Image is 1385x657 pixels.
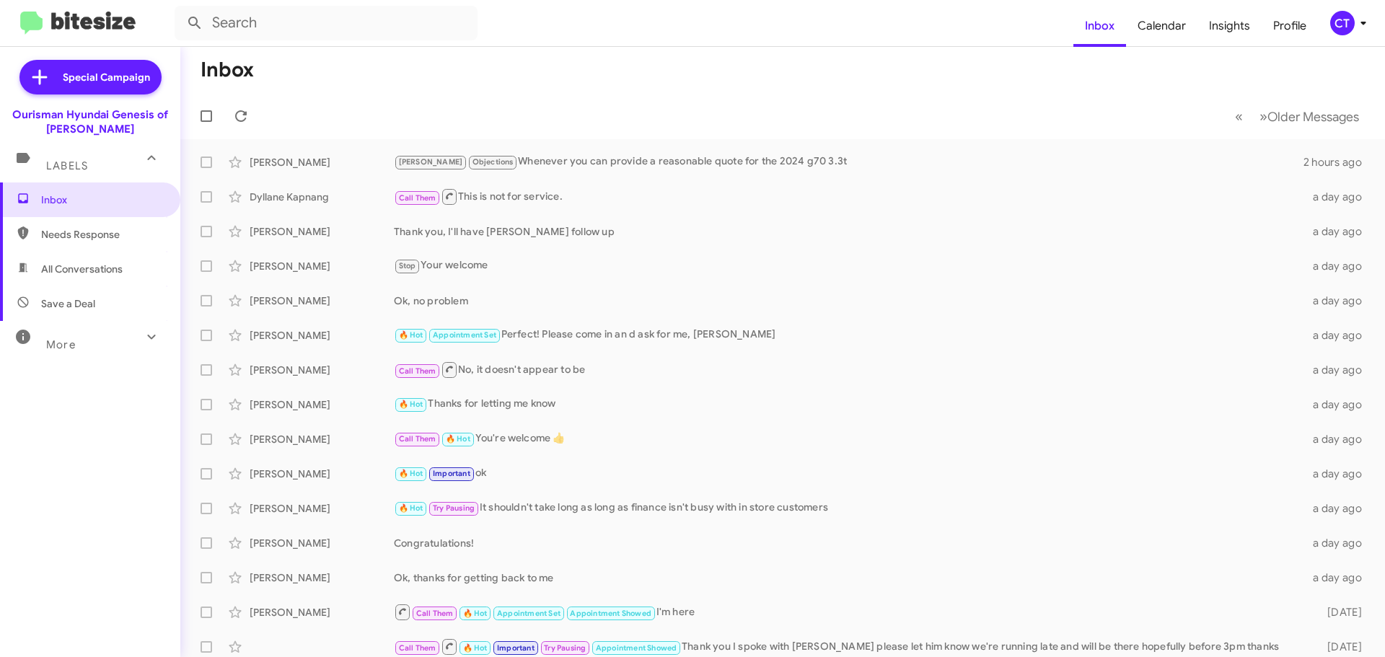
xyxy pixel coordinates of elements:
span: Call Them [399,366,436,376]
div: a day ago [1304,432,1373,446]
div: Your welcome [394,257,1304,274]
span: 🔥 Hot [446,434,470,444]
div: Thank you I spoke with [PERSON_NAME] please let him know we're running late and will be there hop... [394,638,1304,656]
div: Whenever you can provide a reasonable quote for the 2024 g70 3.3t [394,154,1303,170]
span: Older Messages [1267,109,1359,125]
span: Objections [472,157,514,167]
span: 🔥 Hot [399,469,423,478]
span: 🔥 Hot [399,503,423,513]
div: Perfect! Please come in an d ask for me, [PERSON_NAME] [394,327,1304,343]
input: Search [175,6,478,40]
span: » [1259,107,1267,125]
div: [PERSON_NAME] [250,294,394,308]
div: a day ago [1304,536,1373,550]
span: Appointment Showed [570,609,651,618]
div: [PERSON_NAME] [250,224,394,239]
a: Insights [1197,5,1262,47]
span: 🔥 Hot [399,330,423,340]
span: Important [497,643,535,653]
div: ok [394,465,1304,482]
span: [PERSON_NAME] [399,157,463,167]
div: [PERSON_NAME] [250,155,394,169]
div: a day ago [1304,570,1373,585]
span: More [46,338,76,351]
span: Important [433,469,470,478]
div: Dyllane Kapnang [250,190,394,204]
h1: Inbox [201,58,254,81]
span: Try Pausing [544,643,586,653]
span: Call Them [416,609,454,618]
span: 🔥 Hot [399,400,423,409]
div: I'm here [394,603,1304,621]
div: No, it doesn't appear to be [394,361,1304,379]
span: Inbox [41,193,164,207]
span: 🔥 Hot [463,609,488,618]
span: Call Them [399,643,436,653]
div: a day ago [1304,397,1373,412]
div: Congratulations! [394,536,1304,550]
div: Thanks for letting me know [394,396,1304,413]
div: [PERSON_NAME] [250,536,394,550]
div: a day ago [1304,224,1373,239]
div: a day ago [1304,190,1373,204]
div: You're welcome 👍 [394,431,1304,447]
div: 2 hours ago [1303,155,1373,169]
button: CT [1318,11,1369,35]
button: Previous [1226,102,1252,131]
div: Ok, thanks for getting back to me [394,570,1304,585]
div: Thank you, I'll have [PERSON_NAME] follow up [394,224,1304,239]
div: [DATE] [1304,605,1373,619]
nav: Page navigation example [1227,102,1368,131]
span: Save a Deal [41,296,95,311]
span: Special Campaign [63,70,150,84]
div: It shouldn't take long as long as finance isn't busy with in store customers [394,500,1304,516]
span: Call Them [399,193,436,203]
span: Try Pausing [433,503,475,513]
a: Special Campaign [19,60,162,94]
div: [PERSON_NAME] [250,467,394,481]
span: Appointment Showed [596,643,677,653]
a: Inbox [1073,5,1126,47]
div: [PERSON_NAME] [250,397,394,412]
div: [PERSON_NAME] [250,432,394,446]
div: a day ago [1304,467,1373,481]
div: a day ago [1304,363,1373,377]
div: a day ago [1304,259,1373,273]
span: All Conversations [41,262,123,276]
span: Labels [46,159,88,172]
span: Appointment Set [497,609,560,618]
div: [PERSON_NAME] [250,259,394,273]
span: « [1235,107,1243,125]
span: Needs Response [41,227,164,242]
div: [PERSON_NAME] [250,328,394,343]
a: Calendar [1126,5,1197,47]
div: CT [1330,11,1355,35]
div: This is not for service. [394,188,1304,206]
span: Appointment Set [433,330,496,340]
div: [PERSON_NAME] [250,501,394,516]
span: 🔥 Hot [463,643,488,653]
button: Next [1251,102,1368,131]
div: [PERSON_NAME] [250,363,394,377]
span: Call Them [399,434,436,444]
div: Ok, no problem [394,294,1304,308]
div: a day ago [1304,501,1373,516]
div: a day ago [1304,328,1373,343]
div: [PERSON_NAME] [250,570,394,585]
a: Profile [1262,5,1318,47]
div: a day ago [1304,294,1373,308]
span: Stop [399,261,416,270]
div: [DATE] [1304,640,1373,654]
div: [PERSON_NAME] [250,605,394,619]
